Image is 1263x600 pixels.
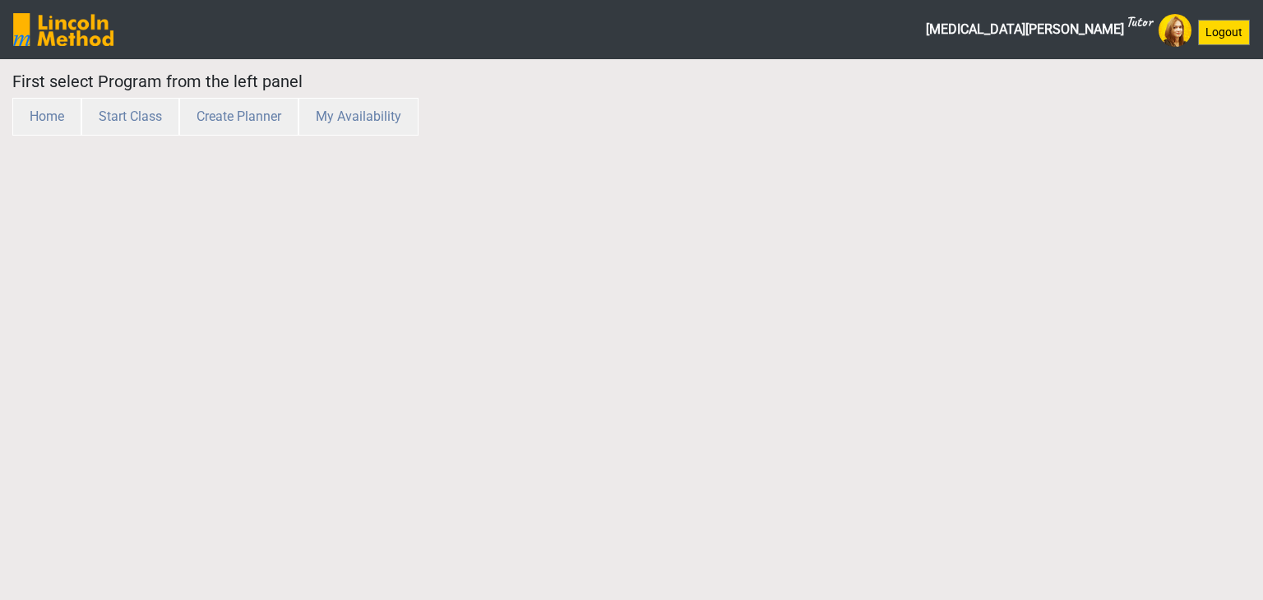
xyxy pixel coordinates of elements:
button: Create Planner [179,98,298,136]
a: My Availability [298,108,419,124]
sup: Tutor [1126,12,1152,30]
a: Start Class [81,108,179,124]
img: SGY6awQAAAABJRU5ErkJggg== [13,13,113,46]
h5: First select Program from the left panel [12,72,935,91]
span: [MEDICAL_DATA][PERSON_NAME] [926,13,1152,46]
button: Logout [1198,20,1250,45]
img: Avatar [1159,14,1191,47]
button: Start Class [81,98,179,136]
a: Home [12,108,81,124]
button: My Availability [298,98,419,136]
button: Home [12,98,81,136]
a: Create Planner [179,108,298,124]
